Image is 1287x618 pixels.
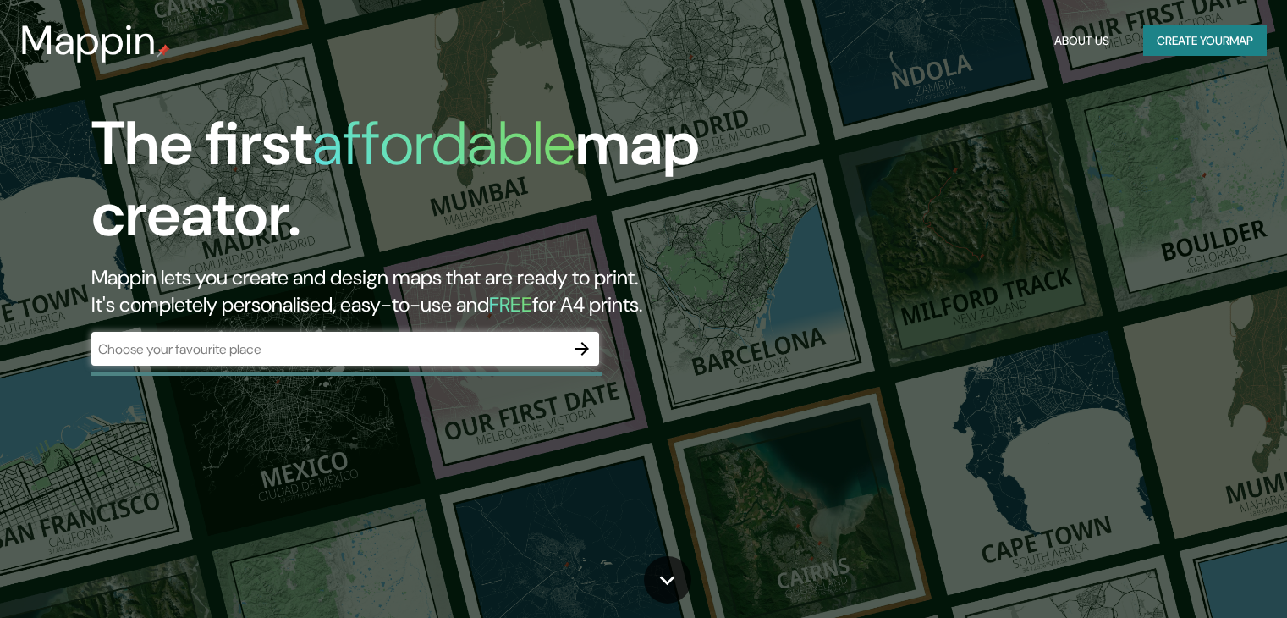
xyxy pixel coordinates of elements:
input: Choose your favourite place [91,339,565,359]
h1: affordable [312,104,575,183]
button: About Us [1048,25,1116,57]
h1: The first map creator. [91,108,735,264]
h2: Mappin lets you create and design maps that are ready to print. It's completely personalised, eas... [91,264,735,318]
button: Create yourmap [1143,25,1267,57]
h3: Mappin [20,17,157,64]
h5: FREE [489,291,532,317]
img: mappin-pin [157,44,170,58]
